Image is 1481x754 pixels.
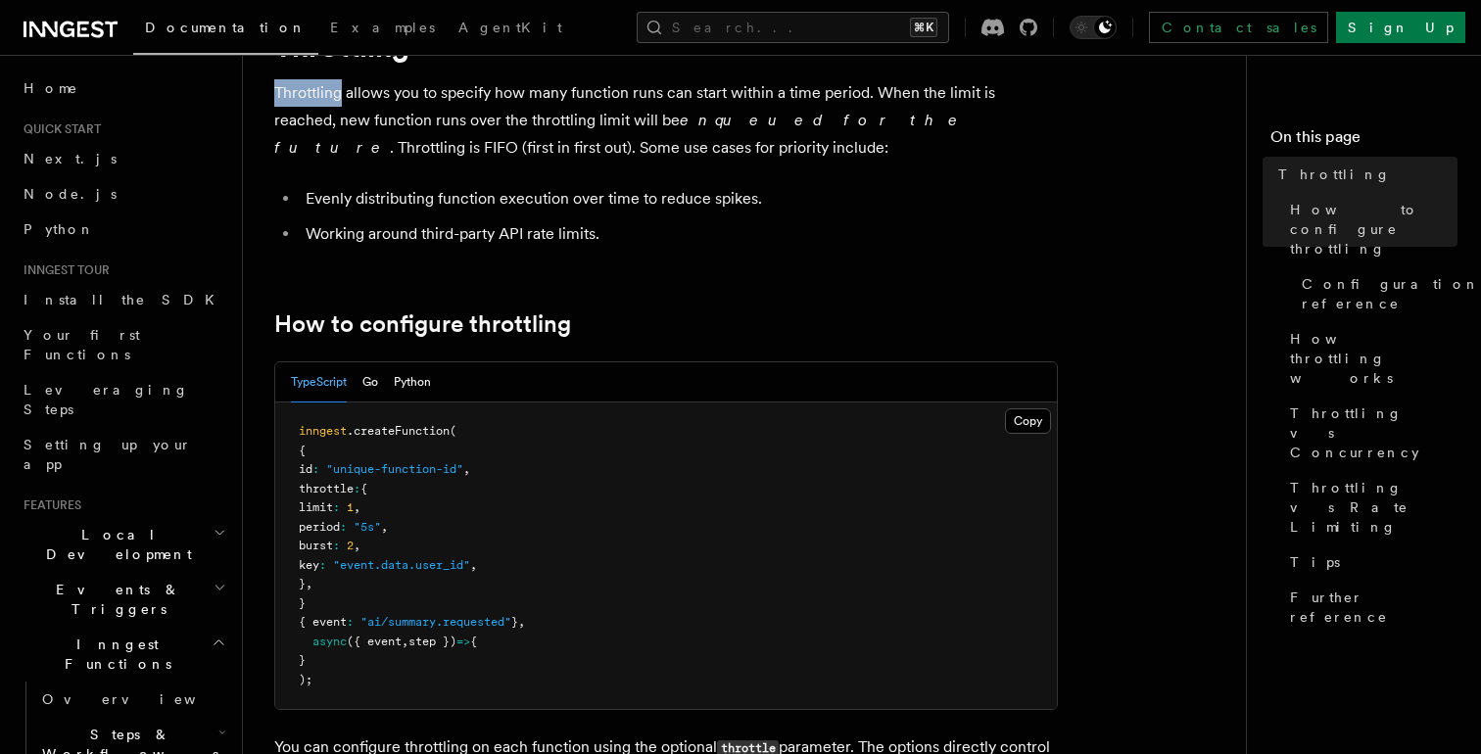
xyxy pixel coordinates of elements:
span: Tips [1290,552,1340,572]
span: } [299,653,306,667]
a: Configuration reference [1294,266,1457,321]
span: .createFunction [347,424,450,438]
span: Your first Functions [24,327,140,362]
span: Inngest Functions [16,635,212,674]
span: AgentKit [458,20,562,35]
a: How throttling works [1282,321,1457,396]
span: ({ event [347,635,402,648]
span: Configuration reference [1302,274,1480,313]
span: How to configure throttling [1290,200,1457,259]
span: Inngest tour [16,262,110,278]
span: period [299,520,340,534]
span: Events & Triggers [16,580,214,619]
span: How throttling works [1290,329,1457,388]
span: Examples [330,20,435,35]
a: Python [16,212,230,247]
a: Overview [34,682,230,717]
span: Features [16,497,81,513]
span: : [347,615,354,629]
span: Node.js [24,186,117,202]
span: Python [24,221,95,237]
span: Throttling [1278,165,1391,184]
button: Events & Triggers [16,572,230,627]
a: Throttling vs Rate Limiting [1282,470,1457,544]
span: => [456,635,470,648]
a: Examples [318,6,447,53]
button: Copy [1005,408,1051,434]
span: "event.data.user_id" [333,558,470,572]
span: throttle [299,482,354,495]
a: Setting up your app [16,427,230,482]
span: , [354,500,360,514]
span: Local Development [16,525,214,564]
span: Install the SDK [24,292,226,307]
span: : [333,500,340,514]
a: How to configure throttling [274,310,571,338]
a: Throttling vs Concurrency [1282,396,1457,470]
span: Next.js [24,151,117,166]
span: : [354,482,360,495]
span: "unique-function-id" [326,462,463,476]
kbd: ⌘K [910,18,937,37]
p: Throttling allows you to specify how many function runs can start within a time period. When the ... [274,79,1058,162]
a: Further reference [1282,580,1457,635]
button: Inngest Functions [16,627,230,682]
span: , [470,558,477,572]
span: , [354,539,360,552]
a: AgentKit [447,6,574,53]
span: inngest [299,424,347,438]
span: step }) [408,635,456,648]
span: Overview [42,691,244,707]
a: Tips [1282,544,1457,580]
span: ); [299,673,312,686]
span: } [299,596,306,610]
span: "5s" [354,520,381,534]
span: : [312,462,319,476]
span: : [333,539,340,552]
span: , [306,577,312,590]
button: TypeScript [291,362,347,402]
span: Home [24,78,78,98]
a: Contact sales [1149,12,1328,43]
span: { [470,635,477,648]
span: { [299,444,306,457]
a: Node.js [16,176,230,212]
span: Further reference [1290,588,1457,627]
span: , [463,462,470,476]
h4: On this page [1270,125,1457,157]
a: Documentation [133,6,318,55]
span: Documentation [145,20,307,35]
li: Evenly distributing function execution over time to reduce spikes. [300,185,1058,212]
li: Working around third-party API rate limits. [300,220,1058,248]
span: Quick start [16,121,101,137]
span: } [511,615,518,629]
span: Throttling vs Rate Limiting [1290,478,1457,537]
span: Setting up your app [24,437,192,472]
span: "ai/summary.requested" [360,615,511,629]
a: Next.js [16,141,230,176]
a: Throttling [1270,157,1457,192]
span: , [402,635,408,648]
span: burst [299,539,333,552]
span: 1 [347,500,354,514]
span: id [299,462,312,476]
button: Python [394,362,431,402]
a: Home [16,71,230,106]
button: Toggle dark mode [1070,16,1117,39]
button: Go [362,362,378,402]
a: Leveraging Steps [16,372,230,427]
a: Install the SDK [16,282,230,317]
span: : [340,520,347,534]
span: Leveraging Steps [24,382,189,417]
button: Local Development [16,517,230,572]
span: async [312,635,347,648]
span: , [518,615,525,629]
span: limit [299,500,333,514]
span: ( [450,424,456,438]
span: } [299,577,306,590]
span: { [360,482,367,495]
button: Search...⌘K [637,12,949,43]
a: Your first Functions [16,317,230,372]
span: : [319,558,326,572]
span: { event [299,615,347,629]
